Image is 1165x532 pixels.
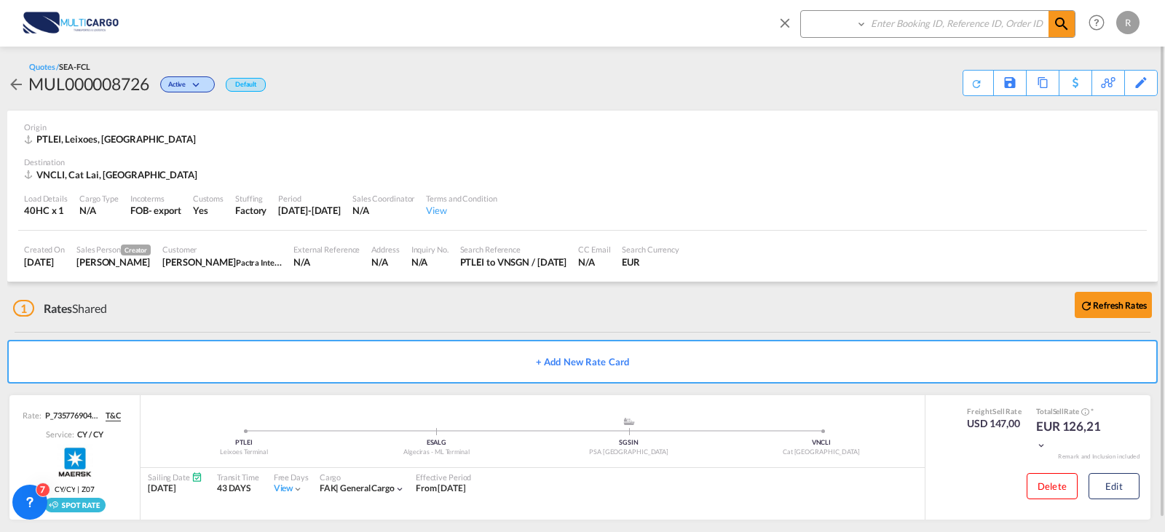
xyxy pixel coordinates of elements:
md-icon: icon-magnify [1053,15,1070,33]
div: Rollable available [44,498,106,512]
span: PTLEI, Leixoes, [GEOGRAPHIC_DATA] [36,133,196,145]
div: PTLEI to VNSGN / 8 Oct 2025 [460,255,567,269]
div: EUR 126,21 [1036,418,1109,453]
span: icon-magnify [1048,11,1075,37]
div: Search Currency [622,244,679,255]
div: Stuffing [235,193,266,204]
div: CC Email [578,244,610,255]
div: FOB [130,204,149,217]
div: Sales Coordinator [352,193,414,204]
span: | [75,484,82,494]
div: Sales Person [76,244,151,255]
span: From [DATE] [416,483,466,493]
div: Save As Template [994,71,1026,95]
div: P_7357769042_P01n1mz7u [42,410,100,421]
div: CY / CY [74,429,103,440]
div: 8 Oct 2025 [278,204,341,217]
div: EUR [622,255,679,269]
div: [DATE] [148,483,202,495]
button: Spot Rates are dynamic & can fluctuate with time [1079,407,1089,418]
button: icon-refreshRefresh Rates [1075,292,1152,318]
div: Change Status Here [149,72,218,95]
div: 43 DAYS [217,483,259,495]
img: 82db67801a5411eeacfdbd8acfa81e61.png [22,7,120,39]
div: Remark and Inclusion included [1047,453,1150,461]
md-icon: icon-chevron-down [1036,440,1046,450]
md-icon: icon-refresh [1080,299,1093,312]
div: View [426,204,497,217]
img: Spot_rate_rollable_v2.png [44,498,106,512]
div: 40HC x 1 [24,204,68,217]
md-icon: icon-chevron-down [293,484,303,494]
div: From 08 Oct 2025 [416,483,466,495]
div: Quotes /SEA-FCL [29,61,90,72]
input: Enter Booking ID, Reference ID, Order ID [867,11,1048,36]
span: Rates [44,301,73,315]
span: FAK [320,483,341,493]
span: icon-close [777,10,800,45]
div: N/A [578,255,610,269]
div: Freight Rate [967,406,1022,416]
div: Destination [24,156,1141,167]
div: R [1116,11,1140,34]
div: Sailing Date [148,472,202,483]
span: Sell [1053,407,1065,416]
div: Free Days [274,472,309,483]
md-icon: icon-chevron-down [189,82,207,90]
div: Leixoes Terminal [148,448,340,457]
md-icon: icon-chevron-down [395,484,405,494]
md-icon: icon-close [777,15,793,31]
div: Cargo Type [79,193,119,204]
div: Yes [193,204,224,217]
span: SEA-FCL [59,62,90,71]
span: Service: [46,429,74,440]
div: N/A [79,204,119,217]
img: Maersk Spot [57,444,93,480]
div: Terms and Condition [426,193,497,204]
div: Load Details [24,193,68,204]
b: Refresh Rates [1093,300,1147,311]
div: Effective Period [416,472,471,483]
div: N/A [293,255,360,269]
span: Active [168,80,189,94]
div: PSA [GEOGRAPHIC_DATA] [533,448,725,457]
span: T&C [106,410,121,421]
div: Customer [162,244,282,255]
div: ESALG [340,438,532,448]
div: Cat [GEOGRAPHIC_DATA] [725,448,917,457]
div: general cargo [320,483,395,495]
div: Algeciras - ML Terminal [340,448,532,457]
div: External Reference [293,244,360,255]
span: Pactra International ([GEOGRAPHIC_DATA]) GmbH [236,256,415,268]
div: Default [226,78,266,92]
div: Cargo [320,472,405,483]
div: VNCLI [725,438,917,448]
button: + Add New Rate Card [7,340,1158,384]
span: 1 [13,300,34,317]
div: N/A [411,255,449,269]
div: Quote PDF is not available at this time [971,71,986,90]
div: Shared [13,301,107,317]
button: Edit [1089,473,1140,499]
div: Origin [24,122,1141,132]
span: Help [1084,10,1109,35]
div: Period [278,193,341,204]
div: Address [371,244,399,255]
div: PTLEI, Leixoes, Europe [24,132,200,146]
div: Inquiry No. [411,244,449,255]
span: Rate: [23,410,42,421]
md-icon: icon-refresh [969,76,984,91]
span: CY/CY [55,484,76,494]
div: Change Status Here [160,76,215,92]
button: Delete [1027,473,1078,499]
div: Customs [193,193,224,204]
div: Transit Time [217,472,259,483]
div: N/A [352,204,414,217]
div: Incoterms [130,193,181,204]
span: Sell [992,407,1005,416]
md-icon: icon-arrow-left [7,76,25,93]
span: Z07 [82,484,95,494]
div: Help [1084,10,1116,36]
div: 8 Oct 2025 [24,255,65,269]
